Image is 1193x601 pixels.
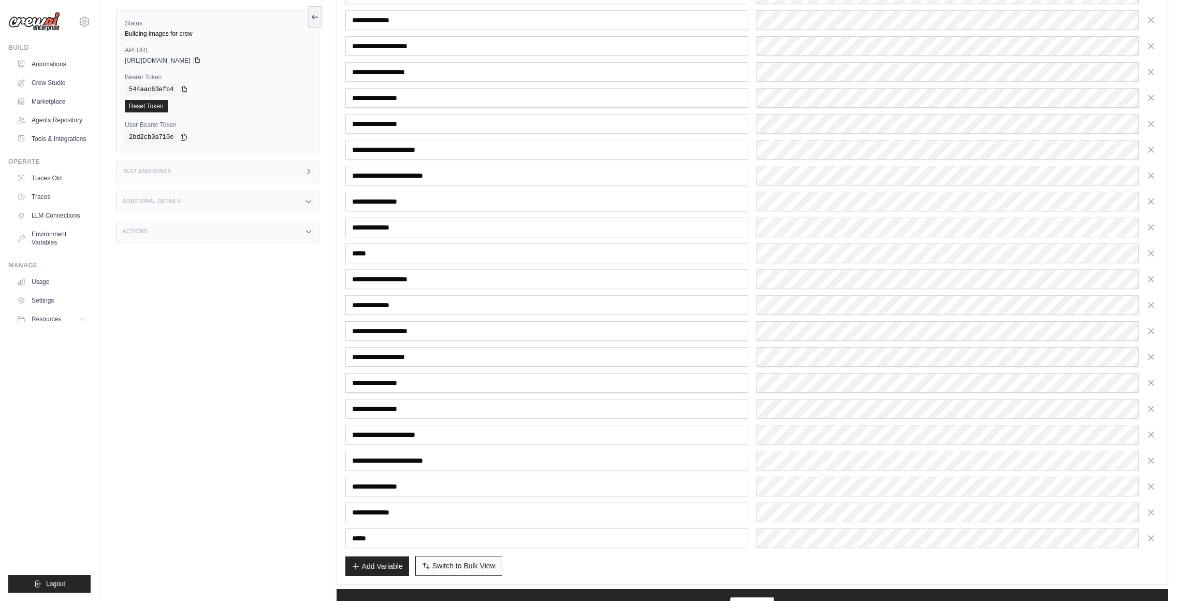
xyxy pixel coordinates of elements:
div: Building images for crew [125,30,311,38]
div: Manage [8,261,91,269]
a: Traces Old [12,170,91,187]
a: Usage [12,274,91,290]
code: 2bd2cb0a710e [125,131,178,144]
button: Resources [12,311,91,327]
a: LLM Connections [12,207,91,224]
img: Logo [8,12,60,32]
label: User Bearer Token [125,121,311,129]
label: Bearer Token [125,73,311,81]
code: 544aac63efb4 [125,83,178,96]
a: Automations [12,56,91,73]
a: Reset Token [125,100,168,112]
span: Resources [32,315,61,323]
a: Environment Variables [12,226,91,251]
label: API URL [125,46,311,54]
a: Crew Studio [12,75,91,91]
button: Switch to Bulk View [415,556,502,576]
span: Logout [46,580,65,588]
a: Settings [12,292,91,309]
div: Operate [8,158,91,166]
h3: Additional Details [123,198,181,205]
label: Status [125,19,311,27]
button: Logout [8,575,91,593]
span: [URL][DOMAIN_NAME] [125,56,191,65]
h3: Test Endpoints [123,168,171,175]
iframe: Chat Widget [1141,551,1193,601]
a: Tools & Integrations [12,131,91,147]
button: Add Variable [345,556,409,576]
a: Marketplace [12,93,91,110]
a: Traces [12,189,91,205]
div: Build [8,44,91,52]
a: Agents Repository [12,112,91,128]
h3: Actions [123,228,148,235]
span: Switch to Bulk View [432,561,496,571]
